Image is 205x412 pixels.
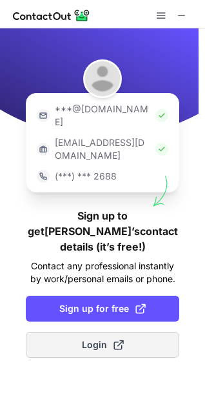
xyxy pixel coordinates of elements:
[26,260,179,285] p: Contact any professional instantly by work/personal emails or phone.
[155,109,168,122] img: Check Icon
[26,296,179,322] button: Sign up for free
[37,170,50,183] img: https://contactout.com/extension/app/static/media/login-phone-icon.bacfcb865e29de816d437549d7f4cb...
[37,109,50,122] img: https://contactout.com/extension/app/static/media/login-email-icon.f64bce713bb5cd1896fef81aa7b14a...
[82,338,124,351] span: Login
[37,143,50,156] img: https://contactout.com/extension/app/static/media/login-work-icon.638a5007170bc45168077fde17b29a1...
[26,332,179,358] button: Login
[55,103,150,129] p: ***@[DOMAIN_NAME]
[83,59,122,98] img: Anatoly Wolf
[13,8,90,23] img: ContactOut v5.3.10
[55,136,150,162] p: [EMAIL_ADDRESS][DOMAIN_NAME]
[59,302,146,315] span: Sign up for free
[155,143,168,156] img: Check Icon
[26,208,179,254] h1: Sign up to get [PERSON_NAME]’s contact details (it’s free!)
